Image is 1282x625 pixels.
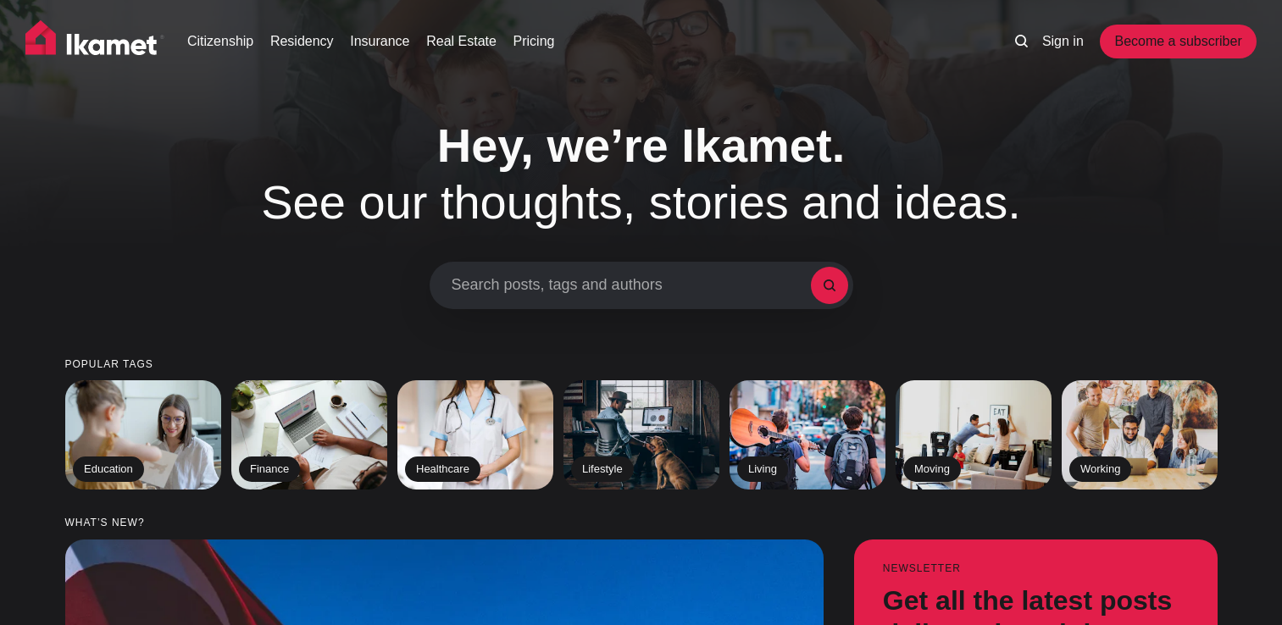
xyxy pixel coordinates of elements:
small: Popular tags [65,359,1218,370]
a: Residency [270,31,334,52]
a: Education [65,380,221,489]
a: Moving [896,380,1052,489]
h2: Finance [239,457,300,483]
a: Healthcare [397,380,553,489]
h2: Working [1069,457,1131,483]
h2: Moving [903,457,961,483]
a: Lifestyle [563,380,719,489]
a: Sign in [1042,31,1084,52]
a: Living [730,380,885,489]
a: Real Estate [426,31,497,52]
a: Working [1062,380,1218,489]
img: Ikamet home [25,20,164,63]
h2: Healthcare [405,457,480,483]
small: Newsletter [882,563,1188,574]
a: Insurance [350,31,409,52]
h2: Lifestyle [571,457,634,483]
span: Search posts, tags and authors [452,276,811,295]
span: Hey, we’re Ikamet. [437,119,845,172]
a: Finance [231,380,387,489]
h2: Living [737,457,788,483]
h2: Education [73,457,144,483]
small: What’s new? [65,517,1218,528]
a: Become a subscriber [1100,25,1256,58]
h1: See our thoughts, stories and ideas. [209,117,1074,230]
a: Citizenship [187,31,253,52]
a: Pricing [513,31,555,52]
